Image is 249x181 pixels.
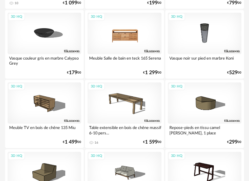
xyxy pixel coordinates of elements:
[69,71,77,75] span: 179
[8,54,81,67] div: Vasque couleur gris en marbre Calypso Grey
[88,124,161,136] div: Table extensible en bois de chêne massif 6-10 pers...
[168,83,185,91] div: 3D HQ
[88,83,105,91] div: 3D HQ
[168,54,241,67] div: Vasque noir sur pied en marbre Koni
[15,1,18,5] div: 10
[145,71,158,75] span: 1 299
[229,1,238,5] span: 799
[63,140,81,144] div: € 00
[8,152,25,160] div: 3D HQ
[85,80,164,148] a: 3D HQ Table extensible en bois de chêne massif 6-10 pers... 16 €1 59900
[229,140,238,144] span: 299
[67,71,81,75] div: € 00
[149,1,158,5] span: 199
[168,13,185,21] div: 3D HQ
[95,141,98,145] div: 16
[227,71,241,75] div: € 00
[165,80,244,148] a: 3D HQ Repose-pieds en tissu camel [PERSON_NAME], 1 place €29900
[229,71,238,75] span: 529
[227,140,241,144] div: € 00
[147,1,161,5] div: € 00
[63,1,81,5] div: € 00
[143,140,161,144] div: € 00
[168,152,185,160] div: 3D HQ
[5,10,84,79] a: 3D HQ Vasque couleur gris en marbre Calypso Grey €17900
[145,140,158,144] span: 1 599
[88,13,105,21] div: 3D HQ
[65,140,77,144] span: 1 499
[143,71,161,75] div: € 00
[8,83,25,91] div: 3D HQ
[168,124,241,136] div: Repose-pieds en tissu camel [PERSON_NAME], 1 place
[88,54,161,67] div: Meuble Salle de bain en teck 165 Serena
[65,1,77,5] span: 1 099
[85,10,164,79] a: 3D HQ Meuble Salle de bain en teck 165 Serena €1 29900
[165,10,244,79] a: 3D HQ Vasque noir sur pied en marbre Koni €52900
[5,80,84,148] a: 3D HQ Meuble TV en bois de chêne 135 Miu €1 49900
[8,13,25,21] div: 3D HQ
[8,124,81,136] div: Meuble TV en bois de chêne 135 Miu
[227,1,241,5] div: € 00
[88,152,105,160] div: 3D HQ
